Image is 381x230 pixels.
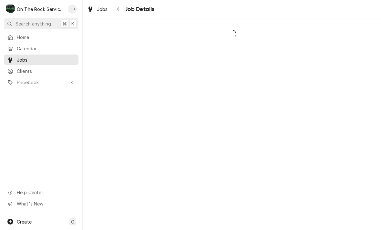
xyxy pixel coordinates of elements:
span: Pricebook [17,79,66,86]
a: Calendar [4,43,78,54]
span: Home [17,34,75,41]
a: Go to Help Center [4,187,78,198]
a: Go to What's New [4,198,78,209]
a: Go to Pricebook [4,77,78,88]
div: TB [68,5,77,14]
span: ⌘ [62,20,67,27]
button: Search anything⌘K [4,18,78,29]
a: Clients [4,66,78,76]
span: Help Center [17,189,75,196]
div: Todd Brady's Avatar [68,5,77,14]
span: Jobs [97,6,108,13]
a: Home [4,32,78,43]
span: Clients [17,68,75,75]
a: Jobs [85,4,110,15]
span: What's New [17,200,75,207]
span: Search anything [15,20,51,27]
span: Jobs [17,56,75,63]
a: Jobs [4,55,78,65]
div: On The Rock Services's Avatar [6,5,15,14]
span: Loading... [83,27,381,41]
span: C [71,218,74,225]
span: Calendar [17,45,75,52]
span: K [71,20,74,27]
button: Navigate back [113,4,124,14]
span: Create [17,219,32,225]
div: On The Rock Services [17,6,64,13]
span: Job Details [124,5,155,14]
div: O [6,5,15,14]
